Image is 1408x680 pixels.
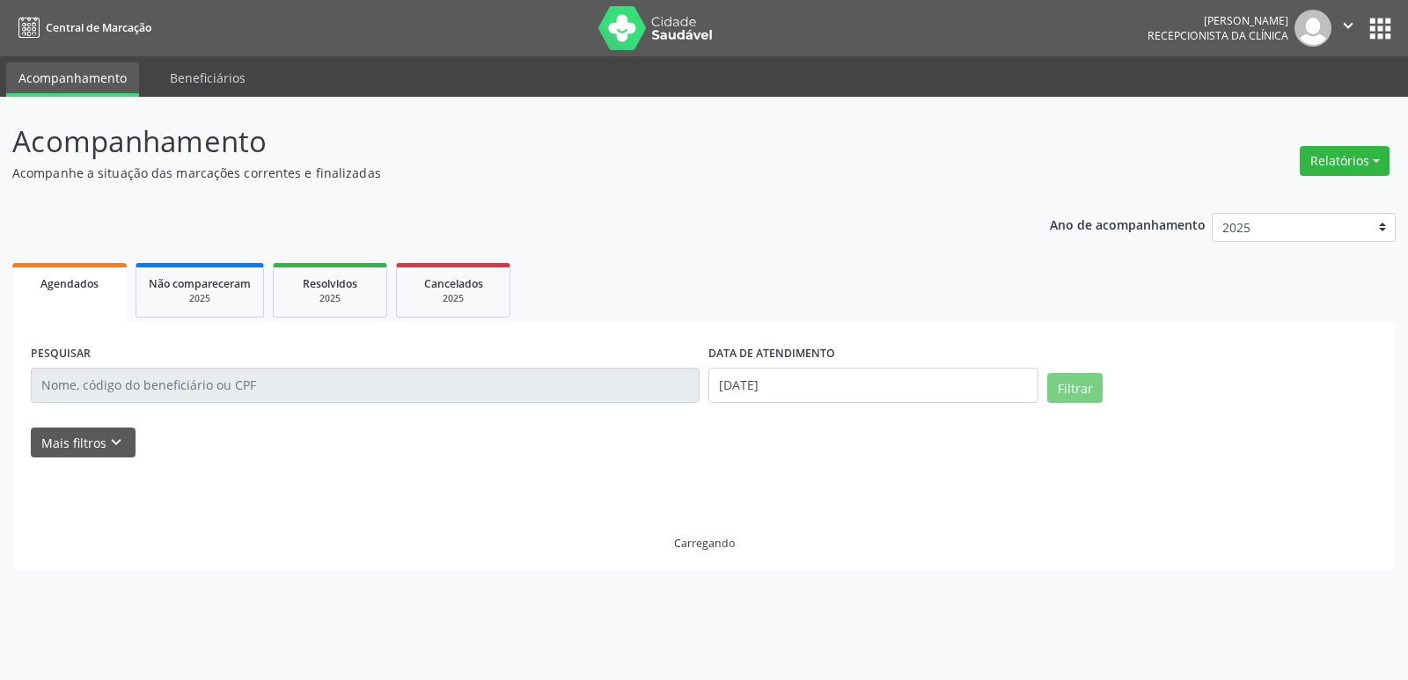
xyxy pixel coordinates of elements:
[40,276,99,291] span: Agendados
[31,428,136,458] button: Mais filtroskeyboard_arrow_down
[1331,10,1365,47] button: 
[149,276,251,291] span: Não compareceram
[1050,213,1206,235] p: Ano de acompanhamento
[149,292,251,305] div: 2025
[12,120,980,164] p: Acompanhamento
[1294,10,1331,47] img: img
[1148,28,1288,43] span: Recepcionista da clínica
[158,62,258,93] a: Beneficiários
[1148,13,1288,28] div: [PERSON_NAME]
[708,368,1038,403] input: Selecione um intervalo
[31,340,91,368] label: PESQUISAR
[1047,373,1103,403] button: Filtrar
[424,276,483,291] span: Cancelados
[303,276,357,291] span: Resolvidos
[409,292,497,305] div: 2025
[1338,16,1358,35] i: 
[12,13,151,42] a: Central de Marcação
[708,340,835,368] label: DATA DE ATENDIMENTO
[1300,146,1390,176] button: Relatórios
[46,20,151,35] span: Central de Marcação
[12,164,980,182] p: Acompanhe a situação das marcações correntes e finalizadas
[1365,13,1396,44] button: apps
[6,62,139,97] a: Acompanhamento
[286,292,374,305] div: 2025
[674,536,735,551] div: Carregando
[31,368,700,403] input: Nome, código do beneficiário ou CPF
[106,433,126,452] i: keyboard_arrow_down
